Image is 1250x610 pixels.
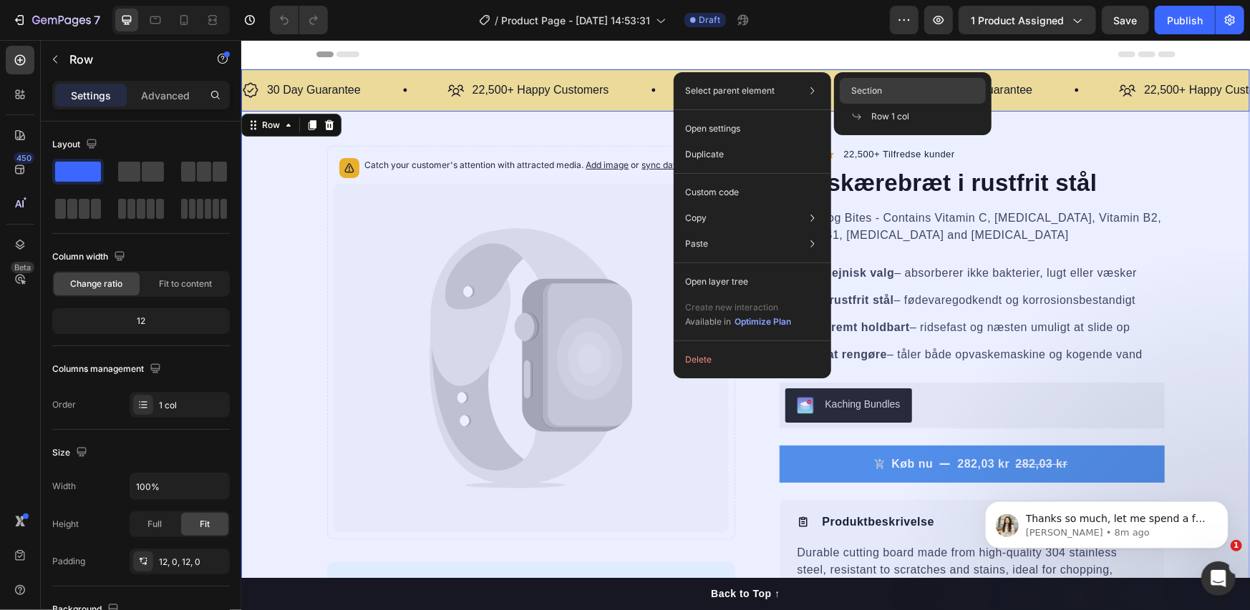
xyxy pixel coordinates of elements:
[495,13,498,28] span: /
[147,518,162,531] span: Full
[52,518,79,531] div: Height
[52,360,164,379] div: Columns management
[581,473,694,491] p: Produktbeskrivelse
[540,169,922,204] p: Happy Dog Bites - Contains Vitamin C, [MEDICAL_DATA], Vitamin B2, Vitamin B1, [MEDICAL_DATA] and ...
[52,247,128,267] div: Column width
[685,148,724,161] p: Duplicate
[52,555,85,568] div: Padding
[124,118,440,132] p: Catch your customer's attention with attracted media.
[565,281,669,293] strong: Ekstremt holdbart
[159,399,226,412] div: 1 col
[903,40,1040,61] p: 22,500+ Happy Customers
[1114,14,1138,26] span: Save
[94,11,100,29] p: 7
[565,254,653,266] strong: 304 rustfrit stål
[480,40,586,61] p: 700+ 5-Star Reviews
[1231,540,1242,551] span: 1
[679,347,825,373] button: Delete
[565,306,902,323] p: – tåler både opvaskemaskine og kogende vand
[11,262,34,273] div: Beta
[52,443,90,463] div: Size
[698,40,792,61] p: 30 Day Guarantee
[538,405,924,443] button: Køb nu
[71,88,111,103] p: Settings
[1155,6,1215,34] button: Publish
[715,414,770,434] div: 282,03 kr
[544,348,671,383] button: Kaching Bundles
[52,398,76,411] div: Order
[699,14,720,26] span: Draft
[1102,6,1149,34] button: Save
[959,6,1096,34] button: 1 product assigned
[603,107,714,122] p: 22,500+ Tilfredse kunder
[851,84,882,97] span: Section
[18,79,42,92] div: Row
[685,212,707,225] p: Copy
[650,415,692,433] div: Køb nu
[565,225,902,242] p: – absorberer ikke bakterier, lugt eller væsker
[685,186,739,199] p: Custom code
[971,13,1064,28] span: 1 product assigned
[584,357,659,372] div: Kaching Bundles
[345,119,388,130] span: Add image
[734,315,792,329] button: Optimize Plan
[141,88,190,103] p: Advanced
[556,357,573,374] img: KachingBundles.png
[241,40,1250,610] iframe: To enrich screen reader interactions, please activate Accessibility in Grammarly extension settings
[685,316,731,327] span: Available in
[270,6,328,34] div: Undo/Redo
[565,252,902,269] p: – fødevaregodkendt og korrosionsbestandigt
[6,6,107,34] button: 7
[71,277,123,290] span: Change ratio
[1167,13,1203,28] div: Publish
[773,414,828,434] div: 282,03 kr
[159,556,226,569] div: 12, 0, 12, 0
[964,471,1250,571] iframe: Intercom notifications message
[501,13,650,28] span: Product Page - [DATE] 14:53:31
[538,124,924,162] h1: 304 skærebræt i rustfrit stål
[159,277,212,290] span: Fit to content
[200,518,210,531] span: Fit
[685,300,792,315] p: Create new interaction
[871,110,909,123] span: Row 1 col
[470,546,538,561] div: Back to Top ↑
[685,84,775,97] p: Select parent element
[130,473,229,499] input: Auto
[685,122,740,135] p: Open settings
[565,308,646,320] strong: Let at rengøre
[556,506,876,570] p: Durable cutting board made from high-quality 304 stainless steel, resistant to scratches and stai...
[401,119,440,130] span: sync data
[685,237,708,250] p: Paste
[565,227,654,239] strong: Hygiejnisk valg
[55,311,227,331] div: 12
[1201,561,1236,596] iframe: Intercom live chat
[565,279,902,296] p: – ridsefast og næsten umuligt at slide op
[69,51,191,68] p: Row
[14,152,34,164] div: 450
[52,135,100,154] div: Layout
[52,480,76,493] div: Width
[735,315,791,328] div: Optimize Plan
[685,275,748,288] p: Open layer tree
[388,119,440,130] span: or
